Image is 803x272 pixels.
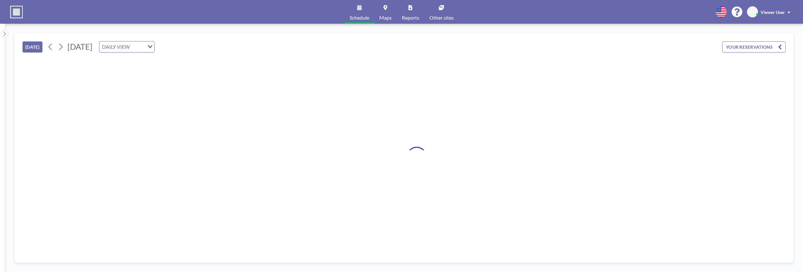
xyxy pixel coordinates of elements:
[761,9,785,15] span: Viewer User
[99,41,154,52] div: Search for option
[350,15,369,20] span: Schedule
[132,43,144,51] input: Search for option
[722,41,786,53] button: YOUR RESERVATIONS
[402,15,419,20] span: Reports
[379,15,392,20] span: Maps
[10,6,23,18] img: organization-logo
[22,41,42,53] button: [DATE]
[67,42,92,51] span: [DATE]
[101,43,131,51] span: DAILY VIEW
[429,15,454,20] span: Other sites
[749,9,756,15] span: VU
